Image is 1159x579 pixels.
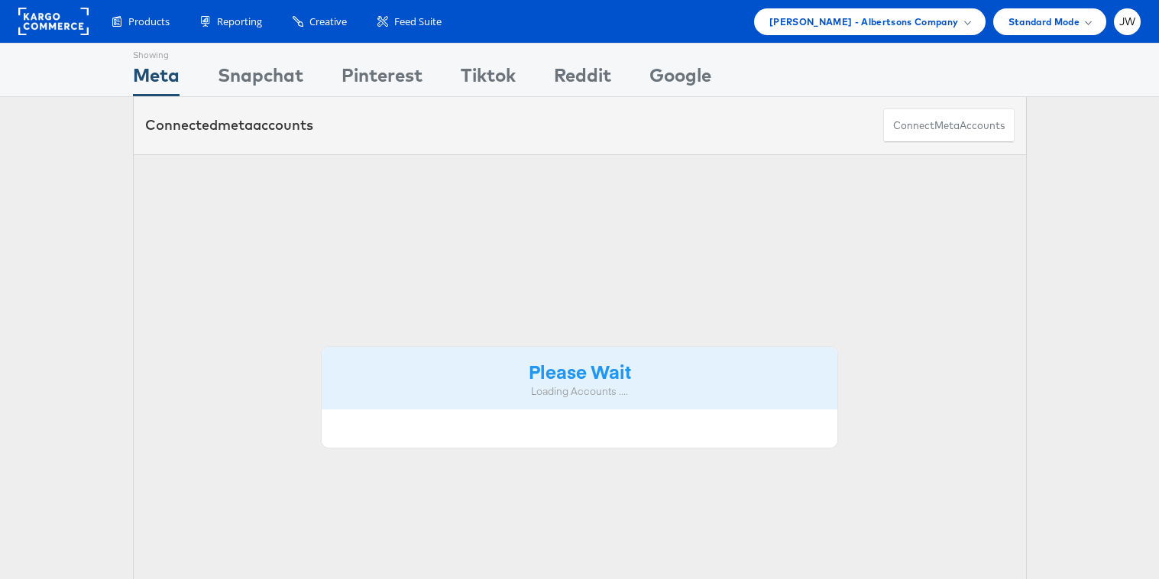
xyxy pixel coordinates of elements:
[554,62,611,96] div: Reddit
[218,116,253,134] span: meta
[333,384,827,399] div: Loading Accounts ....
[133,62,180,96] div: Meta
[461,62,516,96] div: Tiktok
[1008,14,1080,30] span: Standard Mode
[649,62,711,96] div: Google
[769,14,959,30] span: [PERSON_NAME] - Albertsons Company
[342,62,422,96] div: Pinterest
[309,15,347,29] span: Creative
[934,118,960,133] span: meta
[883,108,1015,143] button: ConnectmetaAccounts
[133,44,180,62] div: Showing
[217,15,262,29] span: Reporting
[145,115,313,135] div: Connected accounts
[128,15,170,29] span: Products
[1119,17,1136,27] span: JW
[394,15,442,29] span: Feed Suite
[218,62,303,96] div: Snapchat
[529,358,631,383] strong: Please Wait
